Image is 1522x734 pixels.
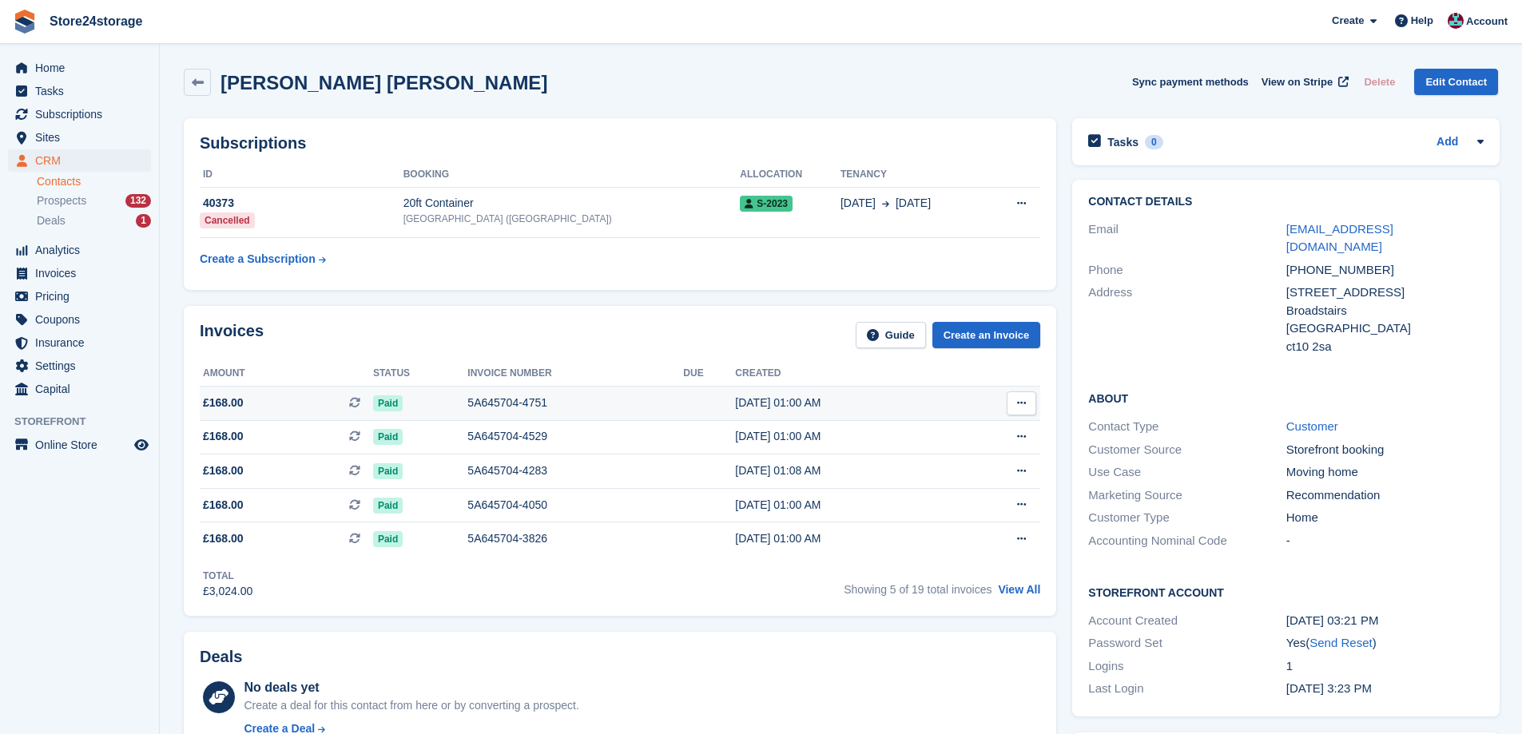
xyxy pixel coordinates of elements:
span: Account [1466,14,1508,30]
a: Store24storage [43,8,149,34]
img: George [1448,13,1464,29]
span: Help [1411,13,1433,29]
img: stora-icon-8386f47178a22dfd0bd8f6a31ec36ba5ce8667c1dd55bd0f319d3a0aa187defe.svg [13,10,37,34]
span: Create [1332,13,1364,29]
